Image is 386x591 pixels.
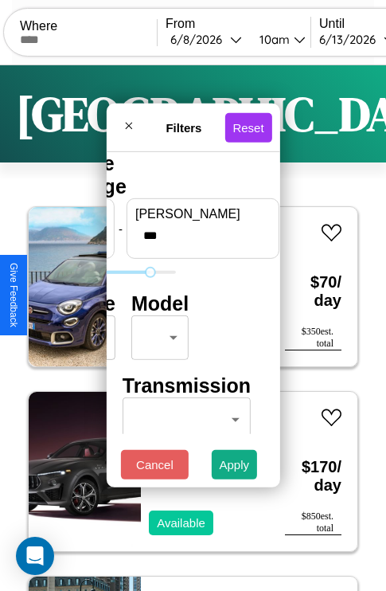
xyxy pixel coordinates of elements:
[157,512,205,534] p: Available
[121,450,189,479] button: Cancel
[166,17,310,31] label: From
[123,374,251,397] h4: Transmission
[8,263,19,327] div: Give Feedback
[131,292,189,315] h4: Model
[142,120,224,134] h4: Filters
[170,32,230,47] div: 6 / 8 / 2026
[212,450,258,479] button: Apply
[285,511,341,535] div: $ 850 est. total
[224,112,271,142] button: Reset
[166,31,247,48] button: 6/8/2026
[65,152,175,198] h4: Price Range
[119,217,123,239] p: -
[285,326,341,350] div: $ 350 est. total
[251,32,294,47] div: 10am
[20,19,157,33] label: Where
[285,442,341,511] h3: $ 170 / day
[247,31,310,48] button: 10am
[65,292,115,315] h4: Make
[285,257,341,326] h3: $ 70 / day
[319,32,384,47] div: 6 / 13 / 2026
[135,207,271,221] label: [PERSON_NAME]
[16,537,54,575] div: Open Intercom Messenger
